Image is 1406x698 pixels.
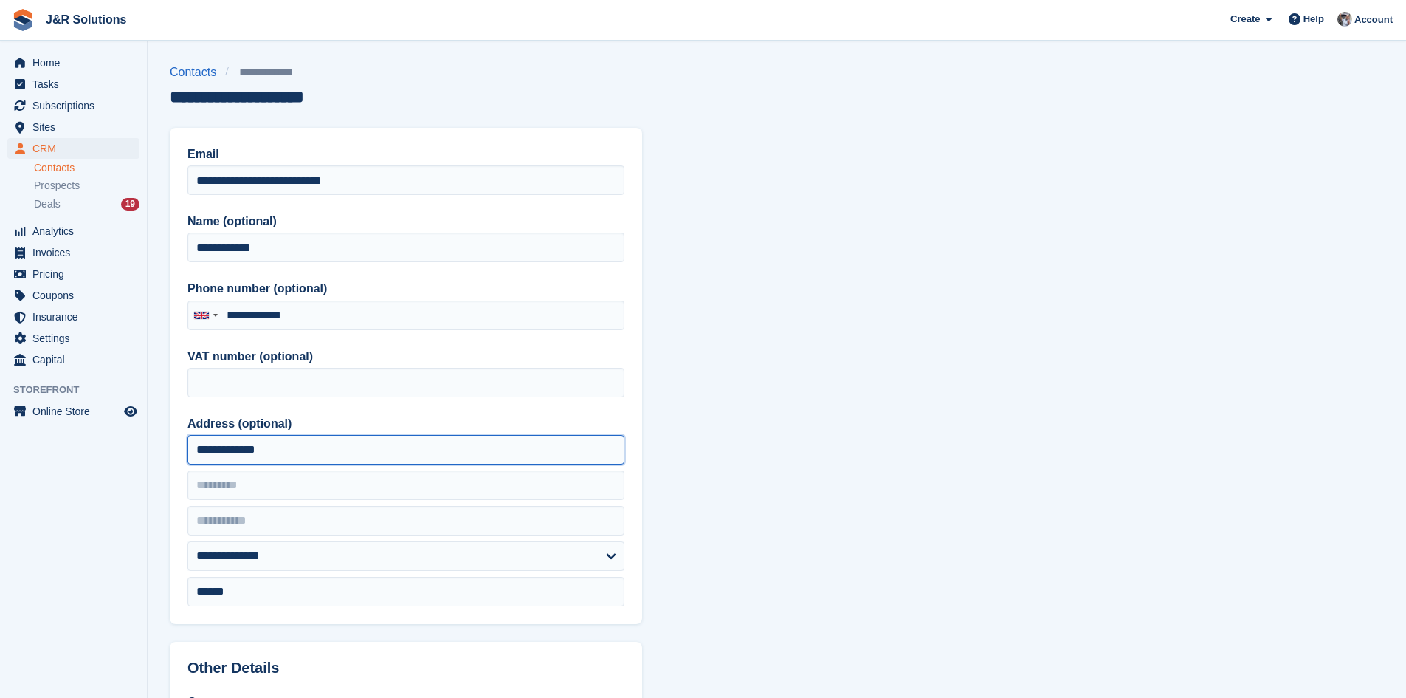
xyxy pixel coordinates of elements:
[7,349,139,370] a: menu
[34,179,80,193] span: Prospects
[32,349,121,370] span: Capital
[7,52,139,73] a: menu
[7,328,139,349] a: menu
[32,242,121,263] span: Invoices
[12,9,34,31] img: stora-icon-8386f47178a22dfd0bd8f6a31ec36ba5ce8667c1dd55bd0f319d3a0aa187defe.svg
[13,383,147,397] span: Storefront
[170,64,225,81] a: Contacts
[122,403,139,420] a: Preview store
[187,348,624,366] label: VAT number (optional)
[7,74,139,95] a: menu
[187,415,624,433] label: Address (optional)
[1230,12,1260,27] span: Create
[187,213,624,230] label: Name (optional)
[32,95,121,116] span: Subscriptions
[34,161,139,175] a: Contacts
[32,285,121,306] span: Coupons
[7,138,139,159] a: menu
[1337,12,1352,27] img: Steve Revell
[188,301,222,329] div: United Kingdom: +44
[34,178,139,194] a: Prospects
[7,242,139,263] a: menu
[32,117,121,137] span: Sites
[40,7,132,32] a: J&R Solutions
[1354,13,1393,27] span: Account
[7,307,139,327] a: menu
[32,138,121,159] span: CRM
[7,221,139,242] a: menu
[32,74,121,95] span: Tasks
[7,264,139,284] a: menu
[187,660,624,677] h2: Other Details
[187,280,624,298] label: Phone number (optional)
[32,52,121,73] span: Home
[32,264,121,284] span: Pricing
[7,117,139,137] a: menu
[121,198,139,211] div: 19
[1303,12,1324,27] span: Help
[187,146,624,163] label: Email
[32,307,121,327] span: Insurance
[170,64,322,81] nav: breadcrumbs
[34,197,61,211] span: Deals
[7,285,139,306] a: menu
[32,221,121,242] span: Analytics
[7,401,139,422] a: menu
[32,328,121,349] span: Settings
[32,401,121,422] span: Online Store
[34,196,139,212] a: Deals 19
[7,95,139,116] a: menu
